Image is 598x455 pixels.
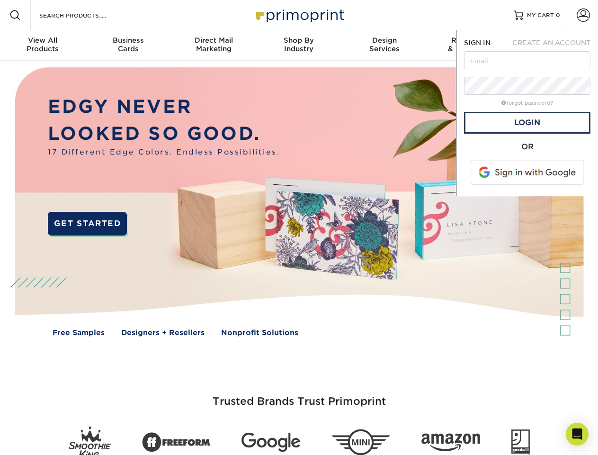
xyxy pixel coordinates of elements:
span: 17 Different Edge Colors. Endless Possibilities. [48,147,280,158]
div: Services [342,36,427,53]
iframe: Google Customer Reviews [2,426,80,452]
div: Marketing [171,36,256,53]
div: & Templates [427,36,512,53]
p: LOOKED SO GOOD. [48,120,280,147]
a: GET STARTED [48,212,127,236]
img: Amazon [421,434,480,452]
span: Shop By [256,36,341,45]
span: Business [85,36,170,45]
a: Resources& Templates [427,30,512,61]
a: forgot password? [501,100,553,106]
a: Direct MailMarketing [171,30,256,61]
a: Free Samples [53,328,105,338]
span: MY CART [527,11,554,19]
a: BusinessCards [85,30,170,61]
div: Industry [256,36,341,53]
a: Login [464,112,590,134]
img: Goodwill [511,429,530,455]
span: Direct Mail [171,36,256,45]
div: Cards [85,36,170,53]
div: Open Intercom Messenger [566,423,589,446]
span: 0 [556,12,560,18]
a: Designers + Resellers [121,328,205,338]
img: Primoprint [252,5,347,25]
span: Design [342,36,427,45]
span: CREATE AN ACCOUNT [512,39,590,46]
a: DesignServices [342,30,427,61]
span: SIGN IN [464,39,491,46]
a: Shop ByIndustry [256,30,341,61]
img: Google [241,433,300,452]
span: Resources [427,36,512,45]
a: Nonprofit Solutions [221,328,298,338]
input: SEARCH PRODUCTS..... [38,9,131,21]
h3: Trusted Brands Trust Primoprint [22,373,576,419]
div: OR [464,141,590,153]
input: Email [464,51,590,69]
p: EDGY NEVER [48,93,280,120]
